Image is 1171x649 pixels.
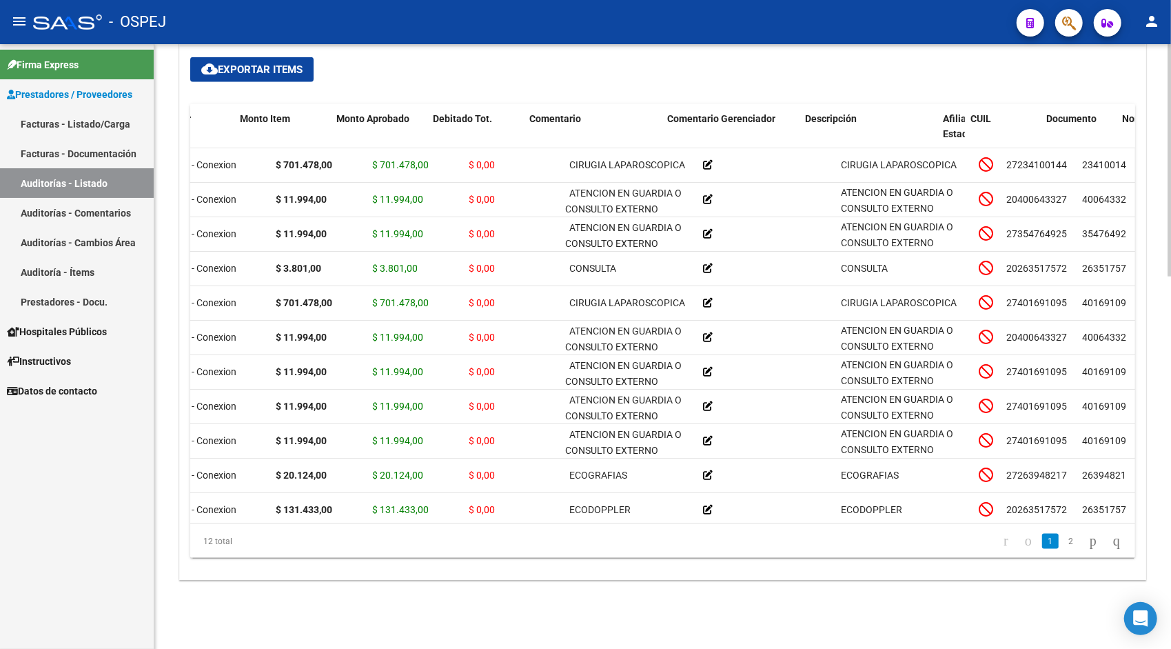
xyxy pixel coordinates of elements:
span: 40064332 [1082,332,1126,343]
a: go to last page [1107,534,1126,549]
div: 27401691095 [1006,399,1067,415]
div: Open Intercom Messenger [1124,602,1157,635]
span: D30 - Conexion [172,401,236,412]
div: 27401691095 [1006,433,1067,449]
span: Datos de contacto [7,383,97,399]
span: CUIL [970,113,991,124]
span: CONSULTA [569,263,616,274]
span: $ 11.994,00 [372,332,423,343]
strong: $ 701.478,00 [276,159,332,170]
strong: $ 11.994,00 [276,228,327,239]
span: Descripción [805,113,857,124]
span: Monto Item [240,113,290,124]
span: D30 - Conexion [172,297,236,308]
span: $ 0,00 [469,504,495,515]
datatable-header-cell: Descripción [800,104,937,165]
span: ECODOPPLER [841,504,902,515]
li: page 2 [1061,530,1081,553]
span: ATENCION EN GUARDIA O CONSULTO EXTERNO [841,325,953,352]
span: $ 11.994,00 [372,401,423,412]
span: D30 - Conexion [172,470,236,481]
span: 40169109 [1082,435,1126,446]
datatable-header-cell: Monto Aprobado [331,104,427,165]
span: $ 11.994,00 [372,228,423,239]
datatable-header-cell: Comentario [524,104,662,165]
mat-icon: person [1143,13,1160,30]
span: ATENCION EN GUARDIA O CONSULTO EXTERNO [565,360,682,387]
strong: $ 11.994,00 [276,194,327,205]
span: $ 701.478,00 [372,297,429,308]
a: 2 [1063,534,1079,549]
span: 26351757 [1082,504,1126,515]
datatable-header-cell: Debitado Tot. [427,104,524,165]
span: Prestadores / Proveedores [7,87,132,102]
span: 40169109 [1082,297,1126,308]
span: $ 11.994,00 [372,194,423,205]
span: $ 0,00 [469,297,495,308]
span: $ 3.801,00 [372,263,418,274]
span: $ 131.433,00 [372,504,429,515]
span: D30 - Conexion [172,263,236,274]
span: D30 - Conexion [172,332,236,343]
span: Comentario Gerenciador [667,113,775,124]
span: D30 - Conexion [172,194,236,205]
span: ATENCION EN GUARDIA O CONSULTO EXTERNO [841,359,953,386]
span: $ 20.124,00 [372,470,423,481]
span: D30 - Conexion [172,366,236,377]
span: CIRUGIA LAPAROSCOPICA [841,159,957,170]
a: 1 [1042,534,1059,549]
span: $ 0,00 [469,366,495,377]
span: ECOGRAFIAS [841,470,899,481]
span: 35476492 [1082,228,1126,239]
span: $ 0,00 [469,194,495,205]
span: ECOGRAFIAS [569,470,627,481]
strong: $ 131.433,00 [276,504,332,515]
strong: $ 11.994,00 [276,435,327,446]
mat-icon: menu [11,13,28,30]
strong: $ 11.994,00 [276,332,327,343]
span: CIRUGIA LAPAROSCOPICA [569,297,685,308]
li: page 1 [1040,530,1061,553]
span: CONSULTA [841,263,888,274]
div: 27401691095 [1006,295,1067,311]
strong: $ 701.478,00 [276,297,332,308]
span: Debitado Tot. [433,113,492,124]
span: Instructivos [7,354,71,369]
div: 27263948217 [1006,468,1067,483]
span: Comentario [529,113,581,124]
span: $ 701.478,00 [372,159,429,170]
span: Exportar Items [201,63,303,76]
strong: $ 20.124,00 [276,470,327,481]
span: 40169109 [1082,401,1126,412]
strong: $ 3.801,00 [276,263,321,274]
span: ATENCION EN GUARDIA O CONSULTO EXTERNO [841,428,953,455]
span: 23410014 [1082,159,1126,170]
div: 27401691095 [1006,364,1067,380]
span: $ 0,00 [469,228,495,239]
div: 20400643327 [1006,330,1067,346]
div: 20263517572 [1006,502,1067,518]
span: - OSPEJ [109,7,166,37]
a: go to previous page [1019,534,1038,549]
datatable-header-cell: CUIL [965,104,1041,165]
span: 40169109 [1082,366,1126,377]
span: ATENCION EN GUARDIA O CONSULTO EXTERNO [841,187,953,214]
span: D30 - Conexion [172,159,236,170]
span: $ 0,00 [469,401,495,412]
span: D30 - Conexion [172,228,236,239]
span: 26351757 [1082,263,1126,274]
datatable-header-cell: Afiliado Estado [937,104,965,165]
span: $ 0,00 [469,263,495,274]
span: Firma Express [7,57,79,72]
span: CIRUGIA LAPAROSCOPICA [569,159,685,170]
span: 26394821 [1082,470,1126,481]
div: 20263517572 [1006,261,1067,277]
span: $ 11.994,00 [372,435,423,446]
div: 12 total [190,524,377,559]
button: Exportar Items [190,57,314,82]
span: 40064332 [1082,194,1126,205]
span: ECODOPPLER [569,504,631,515]
div: 27354764925 [1006,226,1067,242]
div: 27234100144 [1006,157,1067,173]
span: Hospitales Públicos [7,324,107,339]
